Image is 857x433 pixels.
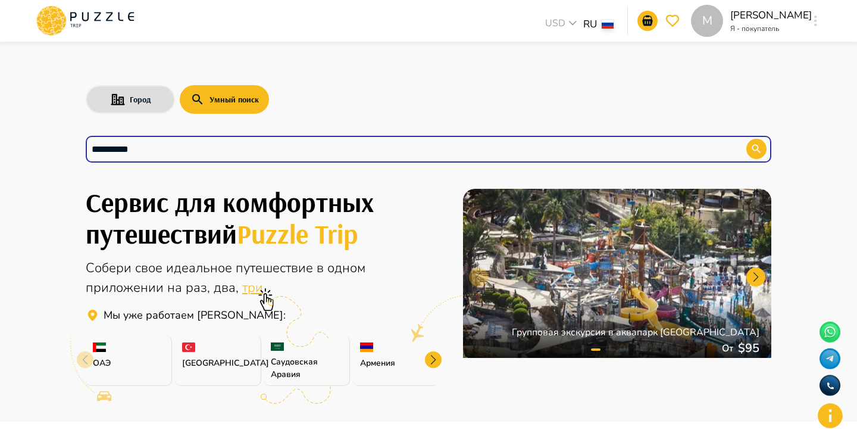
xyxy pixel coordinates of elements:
button: Умный поиск [180,85,269,114]
button: Город [86,85,175,114]
button: favorite [662,11,683,31]
div: USD [542,16,583,33]
img: lang [602,20,614,29]
span: идеальное [166,259,236,277]
p: [PERSON_NAME] [730,8,802,23]
span: одном [327,259,365,277]
span: два, [214,279,242,297]
span: свое [135,259,166,277]
span: путешествие [236,259,317,277]
button: notifications [637,11,658,31]
span: в [317,259,327,277]
span: на [167,279,186,297]
span: раз, [186,279,214,297]
p: ОАЭ [93,357,164,369]
div: Онлайн агрегатор туристических услуг для путешествий по всему миру. [86,258,436,298]
p: RU [583,17,597,32]
p: От [722,341,738,356]
p: Армения [360,357,431,369]
span: три [242,279,263,297]
p: $ [738,339,745,357]
span: Собери [86,259,135,277]
p: Сервис для путешествий Puzzle Trip [104,307,286,323]
p: [GEOGRAPHIC_DATA] [182,357,254,369]
p: Групповая экскурсия в аквапарк [GEOGRAPHIC_DATA] [512,325,759,339]
div: M [691,5,723,37]
p: Я - покупатель [730,23,802,34]
h1: Собери свое идеальное путешествие с Puzzle Trip [86,186,436,249]
span: приложении [86,279,167,297]
p: 95 [745,339,759,357]
p: Саудовская Аравия [271,356,342,381]
span: Puzzle Trip [237,217,358,250]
